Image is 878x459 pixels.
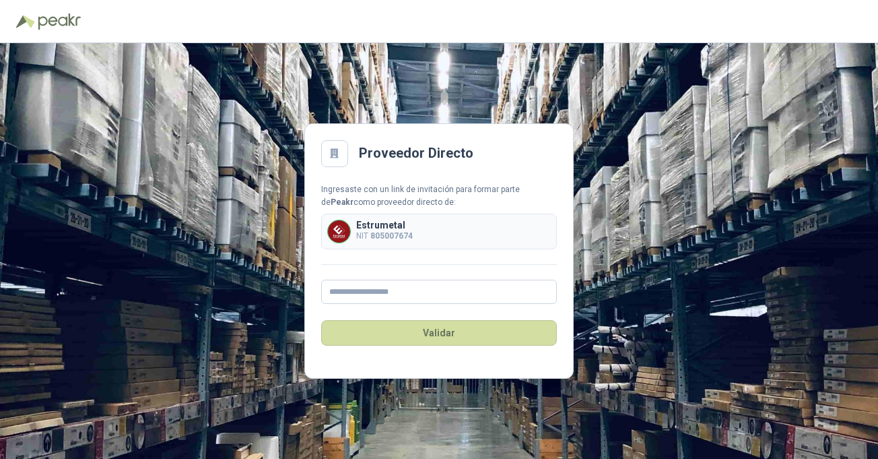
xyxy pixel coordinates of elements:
[16,15,35,28] img: Logo
[321,183,557,209] div: Ingresaste con un link de invitación para formar parte de como proveedor directo de:
[356,230,413,243] p: NIT
[331,197,353,207] b: Peakr
[38,13,81,30] img: Peakr
[328,220,350,243] img: Company Logo
[359,143,473,164] h2: Proveedor Directo
[370,231,413,241] b: 805007674
[321,320,557,346] button: Validar
[356,220,413,230] p: Estrumetal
